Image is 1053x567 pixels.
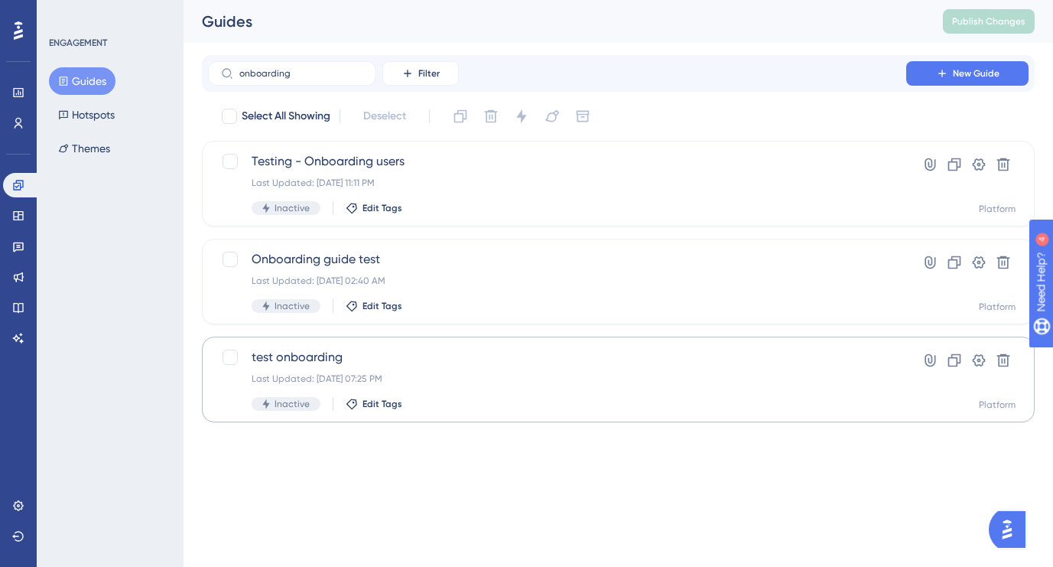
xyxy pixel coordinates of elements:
[252,348,863,367] span: test onboarding
[49,101,124,129] button: Hotspots
[202,11,905,32] div: Guides
[362,398,402,410] span: Edit Tags
[418,67,440,80] span: Filter
[906,61,1029,86] button: New Guide
[239,68,363,79] input: Search
[49,37,107,49] div: ENGAGEMENT
[252,177,863,189] div: Last Updated: [DATE] 11:11 PM
[106,8,111,20] div: 4
[49,67,115,95] button: Guides
[349,103,420,130] button: Deselect
[252,275,863,287] div: Last Updated: [DATE] 02:40 AM
[362,202,402,214] span: Edit Tags
[979,301,1016,313] div: Platform
[242,107,330,125] span: Select All Showing
[362,300,402,312] span: Edit Tags
[346,398,402,410] button: Edit Tags
[979,203,1016,215] div: Platform
[952,15,1025,28] span: Publish Changes
[36,4,96,22] span: Need Help?
[943,9,1035,34] button: Publish Changes
[989,507,1035,552] iframe: UserGuiding AI Assistant Launcher
[275,202,310,214] span: Inactive
[382,61,459,86] button: Filter
[363,107,406,125] span: Deselect
[953,67,999,80] span: New Guide
[252,152,863,171] span: Testing - Onboarding users
[252,250,863,269] span: Onboarding guide test
[275,300,310,312] span: Inactive
[252,373,863,385] div: Last Updated: [DATE] 07:25 PM
[275,398,310,410] span: Inactive
[346,202,402,214] button: Edit Tags
[49,135,119,162] button: Themes
[979,399,1016,411] div: Platform
[346,300,402,312] button: Edit Tags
